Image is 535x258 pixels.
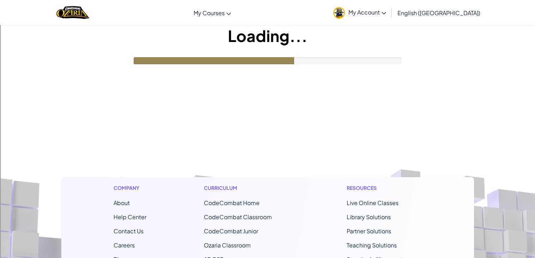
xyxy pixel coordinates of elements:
[190,3,235,22] a: My Courses
[330,1,390,24] a: My Account
[56,5,89,20] img: Home
[397,9,480,17] span: English ([GEOGRAPHIC_DATA])
[348,8,386,16] span: My Account
[333,7,345,19] img: avatar
[194,9,225,17] span: My Courses
[56,5,89,20] a: Ozaria by CodeCombat logo
[394,3,484,22] a: English ([GEOGRAPHIC_DATA])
